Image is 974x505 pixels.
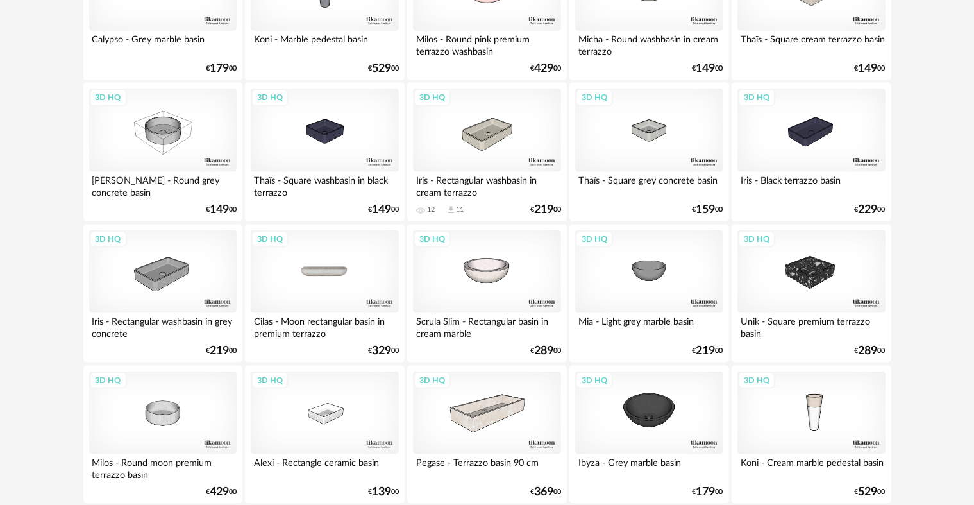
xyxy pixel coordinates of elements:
div: Alexi - Rectangle ceramic basin [251,454,398,480]
div: Thaïs - Square washbasin in black terrazzo [251,172,398,198]
div: 3D HQ [414,231,451,248]
div: Milos - Round moon premium terrazzo basin [89,454,237,480]
div: € 00 [206,488,237,497]
div: 3D HQ [251,372,289,389]
div: € 00 [368,488,399,497]
a: 3D HQ Ibyza - Grey marble basin €17900 [569,366,728,504]
a: 3D HQ Pegase - Terrazzo basin 90 cm €36900 [407,366,566,504]
span: 179 [210,64,229,73]
div: Koni - Marble pedestal basin [251,31,398,56]
div: € 00 [855,488,886,497]
div: € 00 [855,347,886,355]
div: € 00 [206,205,237,214]
span: 289 [859,347,878,355]
div: 3D HQ [414,89,451,106]
a: 3D HQ [PERSON_NAME] - Round grey concrete basin €14900 [83,83,242,221]
a: 3D HQ Alexi - Rectangle ceramic basin €13900 [245,366,404,504]
div: Calypso - Grey marble basin [89,31,237,56]
a: 3D HQ Unik - Square premium terrazzo basin €28900 [732,225,891,363]
div: 3D HQ [576,89,613,106]
span: 529 [859,488,878,497]
span: Download icon [446,205,456,215]
div: Koni - Cream marble pedestal basin [737,454,885,480]
div: Unik - Square premium terrazzo basin [737,313,885,339]
div: Iris - Black terrazzo basin [737,172,885,198]
div: 3D HQ [576,231,613,248]
a: 3D HQ Cilas - Moon rectangular basin in premium terrazzo €32900 [245,225,404,363]
span: 329 [372,347,391,355]
div: Ibyza - Grey marble basin [575,454,723,480]
span: 369 [534,488,553,497]
span: 219 [534,205,553,214]
a: 3D HQ Koni - Cream marble pedestal basin €52900 [732,366,891,504]
div: 3D HQ [414,372,451,389]
div: 3D HQ [90,372,127,389]
div: 3D HQ [738,231,775,248]
div: € 00 [693,347,723,355]
a: 3D HQ Iris - Black terrazzo basin €22900 [732,83,891,221]
div: Pegase - Terrazzo basin 90 cm [413,454,560,480]
div: € 00 [693,205,723,214]
div: € 00 [530,488,561,497]
div: € 00 [530,64,561,73]
div: Iris - Rectangular washbasin in cream terrazzo [413,172,560,198]
a: 3D HQ Thaïs - Square grey concrete basin €15900 [569,83,728,221]
div: Milos - Round pink premium terrazzo washbasin [413,31,560,56]
span: 219 [696,347,716,355]
span: 429 [210,488,229,497]
span: 529 [372,64,391,73]
span: 229 [859,205,878,214]
div: [PERSON_NAME] - Round grey concrete basin [89,172,237,198]
a: 3D HQ Milos - Round moon premium terrazzo basin €42900 [83,366,242,504]
div: € 00 [368,347,399,355]
div: € 00 [206,347,237,355]
div: 3D HQ [251,89,289,106]
span: 159 [696,205,716,214]
div: 3D HQ [90,89,127,106]
div: € 00 [530,205,561,214]
div: € 00 [368,64,399,73]
span: 179 [696,488,716,497]
div: € 00 [693,488,723,497]
div: Thaïs - Square cream terrazzo basin [737,31,885,56]
div: € 00 [693,64,723,73]
span: 429 [534,64,553,73]
div: Iris - Rectangular washbasin in grey concrete [89,313,237,339]
span: 149 [696,64,716,73]
div: € 00 [855,205,886,214]
div: Cilas - Moon rectangular basin in premium terrazzo [251,313,398,339]
div: € 00 [206,64,237,73]
div: Thaïs - Square grey concrete basin [575,172,723,198]
span: 149 [210,205,229,214]
div: Scrula Slim - Rectangular basin in cream marble [413,313,560,339]
div: 3D HQ [90,231,127,248]
a: 3D HQ Iris - Rectangular washbasin in grey concrete €21900 [83,225,242,363]
a: 3D HQ Scrula Slim - Rectangular basin in cream marble €28900 [407,225,566,363]
div: € 00 [368,205,399,214]
div: € 00 [855,64,886,73]
div: Micha - Round washbasin in cream terrazzo [575,31,723,56]
span: 149 [372,205,391,214]
span: 219 [210,347,229,355]
div: 11 [456,205,464,214]
span: 149 [859,64,878,73]
a: 3D HQ Mia - Light grey marble basin €21900 [569,225,728,363]
div: 3D HQ [576,372,613,389]
div: 3D HQ [738,89,775,106]
a: 3D HQ Thaïs - Square washbasin in black terrazzo €14900 [245,83,404,221]
div: 12 [427,205,435,214]
span: 289 [534,347,553,355]
a: 3D HQ Iris - Rectangular washbasin in cream terrazzo 12 Download icon 11 €21900 [407,83,566,221]
div: 3D HQ [738,372,775,389]
div: Mia - Light grey marble basin [575,313,723,339]
div: € 00 [530,347,561,355]
div: 3D HQ [251,231,289,248]
span: 139 [372,488,391,497]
